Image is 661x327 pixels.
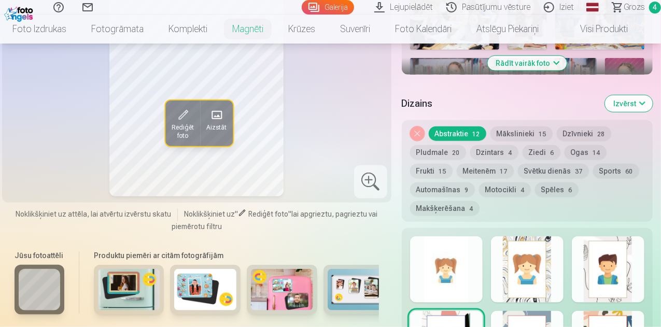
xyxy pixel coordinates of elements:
[521,187,525,194] span: 4
[649,2,661,13] span: 4
[470,205,473,212] span: 4
[557,126,611,141] button: Dzīvnieki28
[598,131,605,138] span: 28
[470,145,518,160] button: Dzintars4
[276,15,328,44] a: Krūzes
[535,182,579,197] button: Spēles6
[593,149,600,157] span: 14
[220,15,276,44] a: Magnēti
[626,168,633,175] span: 60
[479,182,531,197] button: Motocikli4
[402,96,597,111] h5: Dizains
[490,126,553,141] button: Mākslinieki15
[523,145,560,160] button: Ziedi6
[565,145,607,160] button: Ogas14
[4,4,36,22] img: /fa1
[518,164,589,178] button: Svētku dienās37
[383,15,464,44] a: Foto kalendāri
[453,149,460,157] span: 20
[509,149,512,157] span: 4
[569,187,572,194] span: 6
[410,182,475,197] button: Automašīnas9
[79,15,156,44] a: Fotogrāmata
[328,15,383,44] a: Suvenīri
[248,210,288,218] span: Rediģēt foto
[464,15,551,44] a: Atslēgu piekariņi
[605,95,653,112] button: Izvērst
[429,126,486,141] button: Abstraktie12
[439,168,446,175] span: 15
[288,210,291,218] span: "
[487,56,567,70] button: Rādīt vairāk foto
[593,164,639,178] button: Sports60
[473,131,480,138] span: 12
[410,145,466,160] button: Pludmale20
[551,15,640,44] a: Visi produkti
[90,250,379,261] h6: Produktu piemēri ar citām fotogrāfijām
[457,164,514,178] button: Meitenēm17
[551,149,554,157] span: 6
[465,187,469,194] span: 9
[539,131,546,138] span: 15
[15,250,64,261] h6: Jūsu fotoattēli
[575,168,583,175] span: 37
[410,201,480,216] button: Makšķerēšana4
[184,210,235,218] span: Noklikšķiniet uz
[172,123,194,140] span: Rediģēt foto
[410,164,453,178] button: Frukti15
[206,123,227,132] span: Aizstāt
[200,101,233,146] button: Aizstāt
[156,15,220,44] a: Komplekti
[165,101,200,146] button: Rediģēt foto
[624,1,645,13] span: Grozs
[16,209,171,219] span: Noklikšķiniet uz attēla, lai atvērtu izvērstu skatu
[500,168,508,175] span: 17
[235,210,238,218] span: "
